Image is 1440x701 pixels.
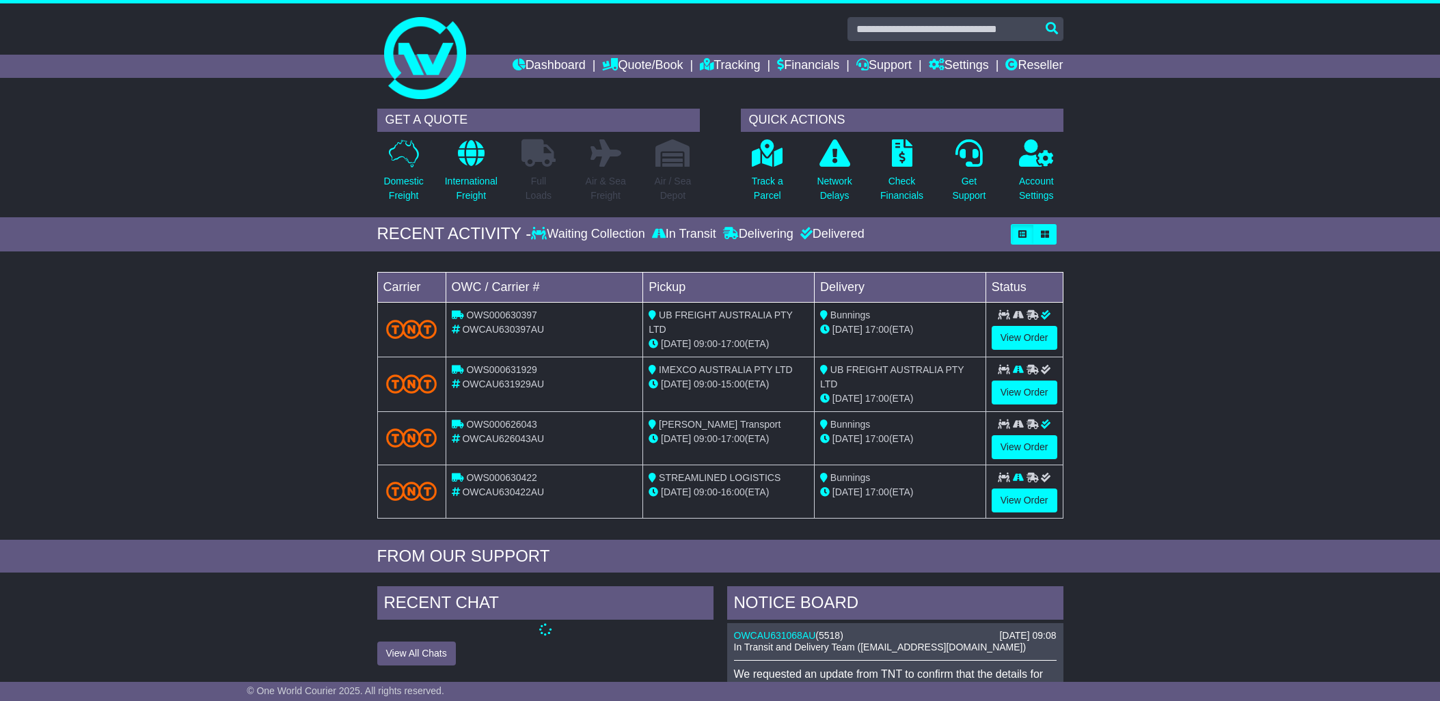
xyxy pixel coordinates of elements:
[377,547,1063,566] div: FROM OUR SUPPORT
[586,174,626,203] p: Air & Sea Freight
[832,433,862,444] span: [DATE]
[531,227,648,242] div: Waiting Collection
[1018,139,1055,210] a: AccountSettings
[661,433,691,444] span: [DATE]
[929,55,989,78] a: Settings
[462,324,544,335] span: OWCAU630397AU
[661,486,691,497] span: [DATE]
[721,486,745,497] span: 16:00
[661,379,691,389] span: [DATE]
[751,139,784,210] a: Track aParcel
[643,272,815,302] td: Pickup
[820,391,980,406] div: (ETA)
[247,685,444,696] span: © One World Courier 2025. All rights reserved.
[649,337,809,351] div: - (ETA)
[720,227,797,242] div: Delivering
[820,432,980,446] div: (ETA)
[513,55,586,78] a: Dashboard
[951,139,986,210] a: GetSupport
[797,227,865,242] div: Delivered
[820,364,964,389] span: UB FREIGHT AUSTRALIA PTY LTD
[832,486,862,497] span: [DATE]
[816,139,852,210] a: NetworkDelays
[386,482,437,500] img: TNT_Domestic.png
[377,586,714,623] div: RECENT CHAT
[727,586,1063,623] div: NOTICE BOARD
[752,174,783,203] p: Track a Parcel
[655,174,692,203] p: Air / Sea Depot
[865,393,889,404] span: 17:00
[386,320,437,338] img: TNT_Domestic.png
[734,630,1057,642] div: ( )
[865,324,889,335] span: 17:00
[649,485,809,499] div: - (ETA)
[659,419,780,430] span: [PERSON_NAME] Transport
[462,433,544,444] span: OWCAU626043AU
[649,377,809,391] div: - (ETA)
[377,272,446,302] td: Carrier
[992,489,1057,512] a: View Order
[992,435,1057,459] a: View Order
[386,428,437,447] img: TNT_Domestic.png
[721,338,745,349] span: 17:00
[466,364,537,375] span: OWS000631929
[817,174,852,203] p: Network Delays
[721,379,745,389] span: 15:00
[445,174,498,203] p: International Freight
[521,174,556,203] p: Full Loads
[377,109,700,132] div: GET A QUOTE
[694,379,718,389] span: 09:00
[830,419,870,430] span: Bunnings
[649,227,720,242] div: In Transit
[832,324,862,335] span: [DATE]
[694,433,718,444] span: 09:00
[444,139,498,210] a: InternationalFreight
[694,486,718,497] span: 09:00
[832,393,862,404] span: [DATE]
[734,642,1027,652] span: In Transit and Delivery Team ([EMAIL_ADDRESS][DOMAIN_NAME])
[386,374,437,393] img: TNT_Domestic.png
[830,310,870,320] span: Bunnings
[466,472,537,483] span: OWS000630422
[986,272,1063,302] td: Status
[741,109,1063,132] div: QUICK ACTIONS
[830,472,870,483] span: Bunnings
[377,642,456,665] button: View All Chats
[734,630,816,641] a: OWCAU631068AU
[446,272,643,302] td: OWC / Carrier #
[992,326,1057,350] a: View Order
[814,272,986,302] td: Delivery
[880,139,924,210] a: CheckFinancials
[602,55,683,78] a: Quote/Book
[383,174,423,203] p: Domestic Freight
[694,338,718,349] span: 09:00
[865,486,889,497] span: 17:00
[865,433,889,444] span: 17:00
[466,310,537,320] span: OWS000630397
[377,224,532,244] div: RECENT ACTIVITY -
[819,630,840,641] span: 5518
[721,433,745,444] span: 17:00
[952,174,986,203] p: Get Support
[661,338,691,349] span: [DATE]
[1019,174,1054,203] p: Account Settings
[383,139,424,210] a: DomesticFreight
[880,174,923,203] p: Check Financials
[820,485,980,499] div: (ETA)
[649,310,792,335] span: UB FREIGHT AUSTRALIA PTY LTD
[1005,55,1063,78] a: Reseller
[820,322,980,337] div: (ETA)
[700,55,760,78] a: Tracking
[856,55,912,78] a: Support
[659,472,780,483] span: STREAMLINED LOGISTICS
[466,419,537,430] span: OWS000626043
[462,379,544,389] span: OWCAU631929AU
[999,630,1056,642] div: [DATE] 09:08
[462,486,544,497] span: OWCAU630422AU
[649,432,809,446] div: - (ETA)
[992,381,1057,404] a: View Order
[659,364,793,375] span: IMEXCO AUSTRALIA PTY LTD
[777,55,839,78] a: Financials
